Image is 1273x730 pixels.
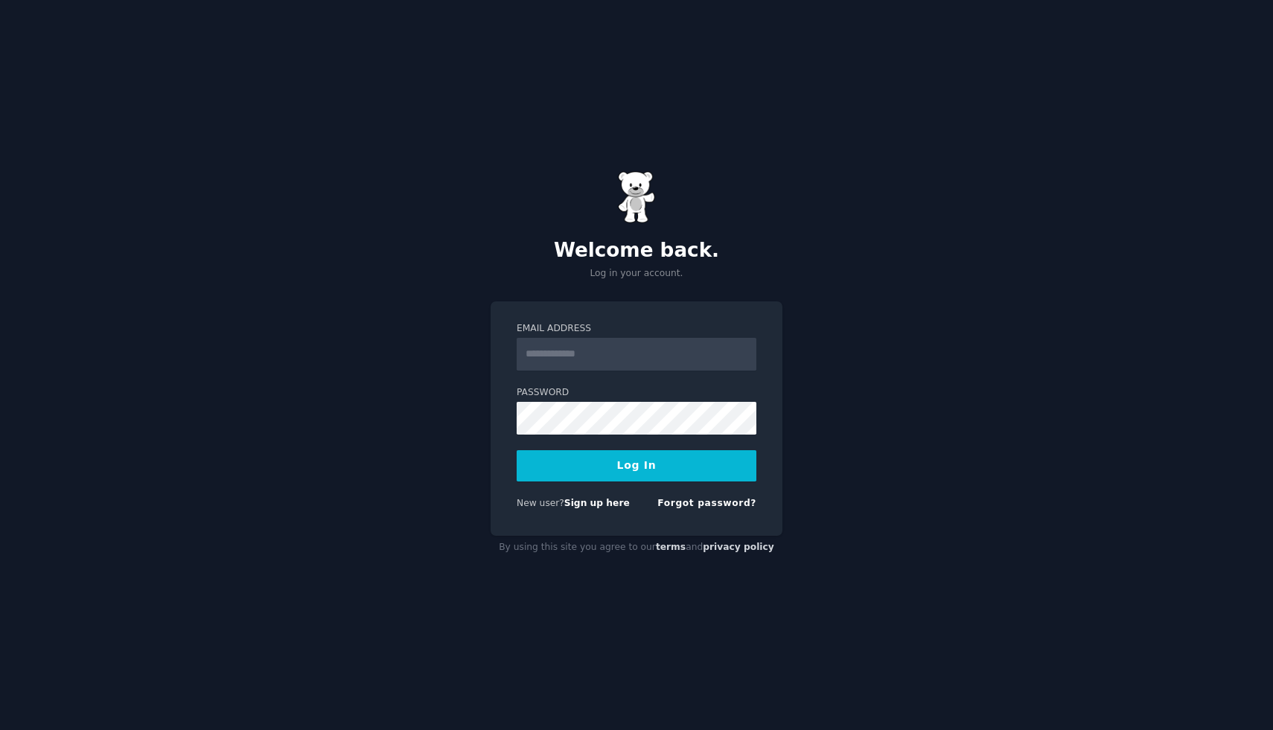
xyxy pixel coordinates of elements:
a: terms [656,542,686,552]
a: Forgot password? [657,498,756,508]
button: Log In [517,450,756,481]
a: Sign up here [564,498,630,508]
a: privacy policy [703,542,774,552]
span: New user? [517,498,564,508]
div: By using this site you agree to our and [491,536,782,560]
label: Password [517,386,756,400]
label: Email Address [517,322,756,336]
img: Gummy Bear [618,171,655,223]
h2: Welcome back. [491,239,782,263]
p: Log in your account. [491,267,782,281]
